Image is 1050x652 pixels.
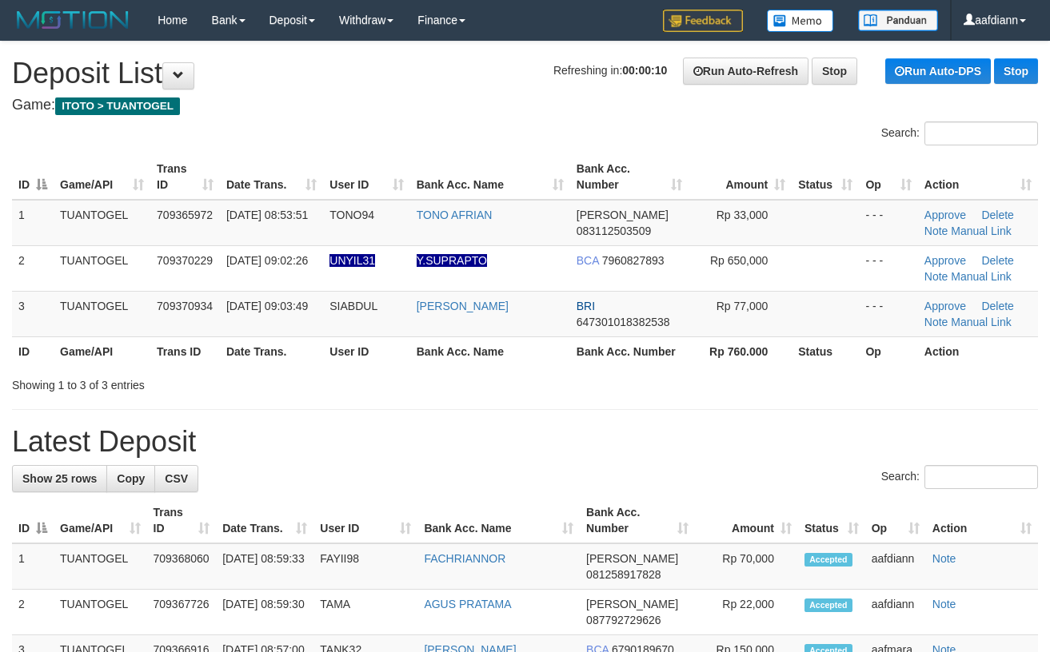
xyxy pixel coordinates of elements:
span: SIABDUL [329,300,377,312]
th: Bank Acc. Name: activate to sort column ascending [417,498,580,543]
strong: 00:00:10 [622,64,667,77]
td: 709367726 [147,590,217,635]
a: FACHRIANNOR [424,552,505,565]
span: Accepted [804,598,852,612]
td: 709368060 [147,543,217,590]
a: CSV [154,465,198,492]
td: 2 [12,245,54,291]
a: Note [924,225,948,237]
th: ID [12,336,54,366]
td: [DATE] 08:59:33 [216,543,313,590]
th: User ID: activate to sort column ascending [323,154,409,200]
input: Search: [924,121,1038,145]
span: BRI [577,300,595,312]
a: Note [932,598,956,610]
th: Action [918,336,1038,366]
th: Trans ID [150,336,220,366]
span: Refreshing in: [553,64,667,77]
a: Delete [981,300,1013,312]
span: 709370934 [157,300,213,312]
a: Note [924,270,948,283]
a: Show 25 rows [12,465,107,492]
span: Accepted [804,553,852,567]
th: Game/API: activate to sort column ascending [54,154,150,200]
th: Trans ID: activate to sort column ascending [147,498,217,543]
th: Action: activate to sort column ascending [926,498,1038,543]
span: Nama rekening ada tanda titik/strip, harap diedit [329,254,375,267]
label: Search: [881,465,1038,489]
span: Rp 33,000 [717,209,769,221]
a: Approve [924,300,966,312]
th: Action: activate to sort column ascending [918,154,1038,200]
td: - - - [859,245,917,291]
td: 2 [12,590,54,635]
h4: Game: [12,97,1038,113]
span: [PERSON_NAME] [577,209,669,221]
td: TUANTOGEL [54,291,150,336]
td: Rp 22,000 [695,590,798,635]
label: Search: [881,121,1038,145]
a: Manual Link [951,316,1012,328]
a: Stop [994,58,1038,84]
th: Trans ID: activate to sort column ascending [150,154,220,200]
span: [DATE] 09:02:26 [226,254,308,267]
td: - - - [859,200,917,246]
span: Copy 647301018382538 to clipboard [577,316,670,328]
span: Rp 77,000 [717,300,769,312]
th: Status [792,336,859,366]
th: Bank Acc. Name: activate to sort column ascending [410,154,570,200]
td: 3 [12,291,54,336]
span: Copy 083112503509 to clipboard [577,225,651,237]
a: Delete [981,254,1013,267]
td: TUANTOGEL [54,245,150,291]
td: - - - [859,291,917,336]
div: Showing 1 to 3 of 3 entries [12,371,425,393]
a: Manual Link [951,225,1012,237]
th: Status: activate to sort column ascending [792,154,859,200]
span: [PERSON_NAME] [586,552,678,565]
th: ID: activate to sort column descending [12,154,54,200]
td: TAMA [313,590,417,635]
a: [PERSON_NAME] [417,300,509,312]
span: ITOTO > TUANTOGEL [55,97,180,115]
th: Op: activate to sort column ascending [865,498,926,543]
th: Status: activate to sort column ascending [798,498,865,543]
th: Date Trans.: activate to sort column ascending [220,154,323,200]
span: Copy 087792729626 to clipboard [586,614,661,626]
td: TUANTOGEL [54,543,147,590]
th: Game/API: activate to sort column ascending [54,498,147,543]
a: Note [924,316,948,328]
a: TONO AFRIAN [417,209,493,221]
img: panduan.png [858,10,938,31]
th: Date Trans. [220,336,323,366]
td: FAYII98 [313,543,417,590]
h1: Deposit List [12,58,1038,89]
span: CSV [165,472,188,485]
a: Run Auto-DPS [885,58,991,84]
th: Bank Acc. Number [570,336,689,366]
td: 1 [12,543,54,590]
td: TUANTOGEL [54,200,150,246]
a: Stop [812,58,857,85]
th: User ID: activate to sort column ascending [313,498,417,543]
th: Bank Acc. Number: activate to sort column ascending [570,154,689,200]
a: Copy [106,465,155,492]
span: Show 25 rows [22,472,97,485]
a: Manual Link [951,270,1012,283]
th: Amount: activate to sort column ascending [689,154,792,200]
a: Approve [924,209,966,221]
h1: Latest Deposit [12,426,1038,458]
th: User ID [323,336,409,366]
th: Amount: activate to sort column ascending [695,498,798,543]
span: Copy 7960827893 to clipboard [602,254,665,267]
a: Approve [924,254,966,267]
span: BCA [577,254,599,267]
span: 709365972 [157,209,213,221]
th: ID: activate to sort column descending [12,498,54,543]
td: Rp 70,000 [695,543,798,590]
a: Delete [981,209,1013,221]
th: Op [859,336,917,366]
th: Op: activate to sort column ascending [859,154,917,200]
span: Rp 650,000 [710,254,768,267]
span: Copy [117,472,145,485]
